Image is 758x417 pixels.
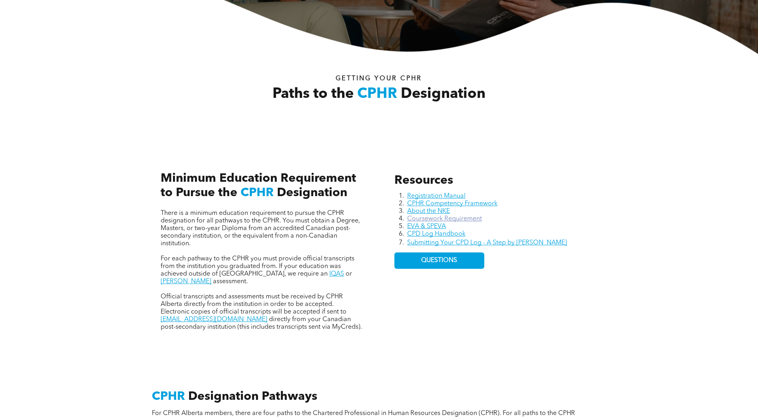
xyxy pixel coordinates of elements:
[152,391,185,403] span: CPHR
[407,201,497,207] a: CPHR Competency Framework
[161,256,354,277] span: For each pathway to the CPHR you must provide official transcripts from the institution you gradu...
[336,75,422,82] span: Getting your Cphr
[241,187,274,199] span: CPHR
[277,187,347,199] span: Designation
[161,316,267,323] a: [EMAIL_ADDRESS][DOMAIN_NAME]
[407,216,482,222] a: Coursework Requirement
[421,257,457,264] span: QUESTIONS
[401,87,485,101] span: Designation
[273,87,354,101] span: Paths to the
[213,278,248,285] span: assessment.
[329,271,344,277] a: IQAS
[357,87,397,101] span: CPHR
[407,193,466,199] a: Registration Manual
[161,173,356,199] span: Minimum Education Requirement to Pursue the
[188,391,317,403] span: Designation Pathways
[161,278,211,285] a: [PERSON_NAME]
[346,271,352,277] span: or
[407,240,567,246] a: Submitting Your CPD Log - A Step by [PERSON_NAME]
[394,175,453,187] span: Resources
[407,208,450,214] a: About the NKE
[407,231,466,237] a: CPD Log Handbook
[161,210,360,247] span: There is a minimum education requirement to pursue the CPHR designation for all pathways to the C...
[161,294,346,315] span: Official transcripts and assessments must be received by CPHR Alberta directly from the instituti...
[407,223,446,230] a: EVA & SPEVA
[394,252,484,269] a: QUESTIONS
